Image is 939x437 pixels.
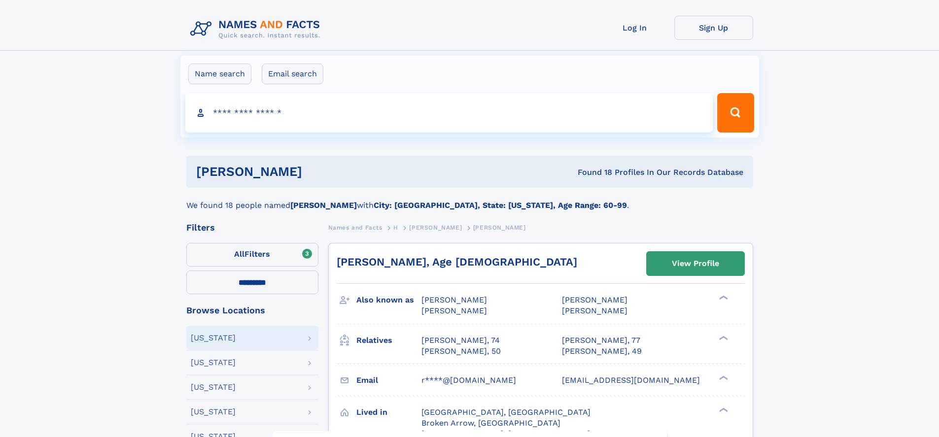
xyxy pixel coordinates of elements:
[562,346,642,357] a: [PERSON_NAME], 49
[290,201,357,210] b: [PERSON_NAME]
[473,224,526,231] span: [PERSON_NAME]
[421,407,591,417] span: [GEOGRAPHIC_DATA], [GEOGRAPHIC_DATA]
[562,306,627,315] span: [PERSON_NAME]
[191,408,236,416] div: [US_STATE]
[356,372,421,389] h3: Email
[717,335,729,341] div: ❯
[328,221,383,234] a: Names and Facts
[393,221,398,234] a: H
[421,418,560,428] span: Broken Arrow, [GEOGRAPHIC_DATA]
[672,252,719,275] div: View Profile
[356,292,421,308] h3: Also known as
[191,334,236,342] div: [US_STATE]
[421,335,500,346] a: [PERSON_NAME], 74
[674,16,753,40] a: Sign Up
[234,249,244,259] span: All
[374,201,627,210] b: City: [GEOGRAPHIC_DATA], State: [US_STATE], Age Range: 60-99
[356,332,421,349] h3: Relatives
[188,64,251,84] label: Name search
[562,295,627,304] span: [PERSON_NAME]
[337,256,577,268] a: [PERSON_NAME], Age [DEMOGRAPHIC_DATA]
[356,404,421,421] h3: Lived in
[717,374,729,381] div: ❯
[186,243,318,267] label: Filters
[185,93,713,133] input: search input
[562,375,700,385] span: [EMAIL_ADDRESS][DOMAIN_NAME]
[421,346,501,357] a: [PERSON_NAME], 50
[717,295,729,301] div: ❯
[191,383,236,391] div: [US_STATE]
[595,16,674,40] a: Log In
[717,93,754,133] button: Search Button
[262,64,323,84] label: Email search
[409,221,462,234] a: [PERSON_NAME]
[186,16,328,42] img: Logo Names and Facts
[196,166,440,178] h1: [PERSON_NAME]
[440,167,743,178] div: Found 18 Profiles In Our Records Database
[393,224,398,231] span: H
[409,224,462,231] span: [PERSON_NAME]
[562,335,640,346] a: [PERSON_NAME], 77
[186,306,318,315] div: Browse Locations
[717,406,729,413] div: ❯
[186,223,318,232] div: Filters
[421,295,487,304] span: [PERSON_NAME]
[421,306,487,315] span: [PERSON_NAME]
[186,188,753,211] div: We found 18 people named with .
[191,359,236,367] div: [US_STATE]
[647,252,744,275] a: View Profile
